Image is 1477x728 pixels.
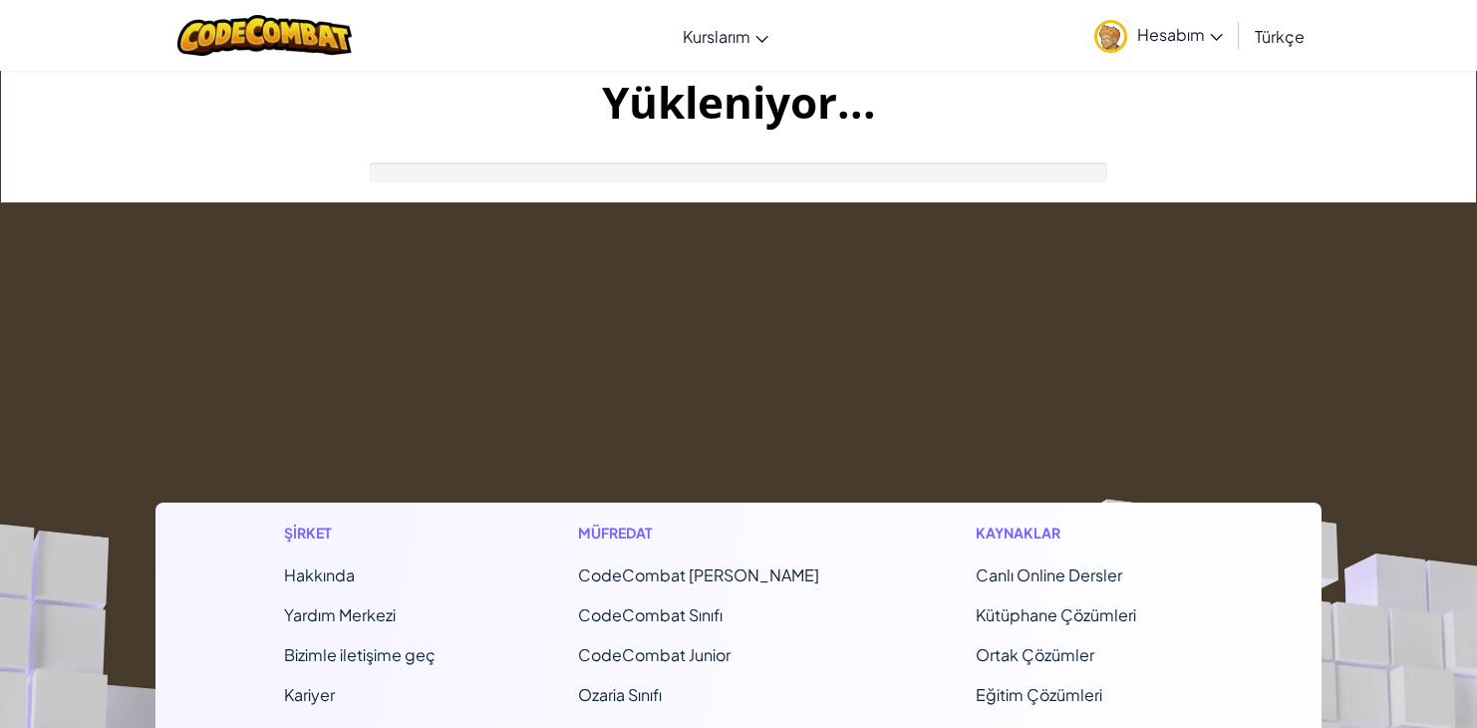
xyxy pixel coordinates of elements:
span: CodeCombat [PERSON_NAME] [578,564,819,585]
a: Kurslarım [673,9,778,63]
a: Ozaria Sınıfı [578,684,662,705]
span: Türkçe [1255,26,1305,47]
a: CodeCombat Sınıfı [578,604,723,625]
a: Hakkında [284,564,355,585]
a: Canlı Online Dersler [976,564,1122,585]
a: Türkçe [1245,9,1315,63]
h1: Şirket [284,523,436,544]
span: Hesabım [1137,24,1223,45]
h1: Kaynaklar [976,523,1194,544]
img: avatar [1094,20,1127,53]
a: CodeCombat Junior [578,644,731,665]
img: CodeCombat logo [177,15,352,56]
span: Bizimle iletişime geç [284,644,436,665]
a: Eğitim Çözümleri [976,684,1102,705]
a: Kütüphane Çözümleri [976,604,1136,625]
a: Hesabım [1084,4,1233,67]
span: Kurslarım [683,26,750,47]
a: Ortak Çözümler [976,644,1094,665]
h1: Yükleniyor... [1,71,1476,133]
h1: Müfredat [578,523,832,544]
a: Yardım Merkezi [284,604,396,625]
a: Kariyer [284,684,335,705]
